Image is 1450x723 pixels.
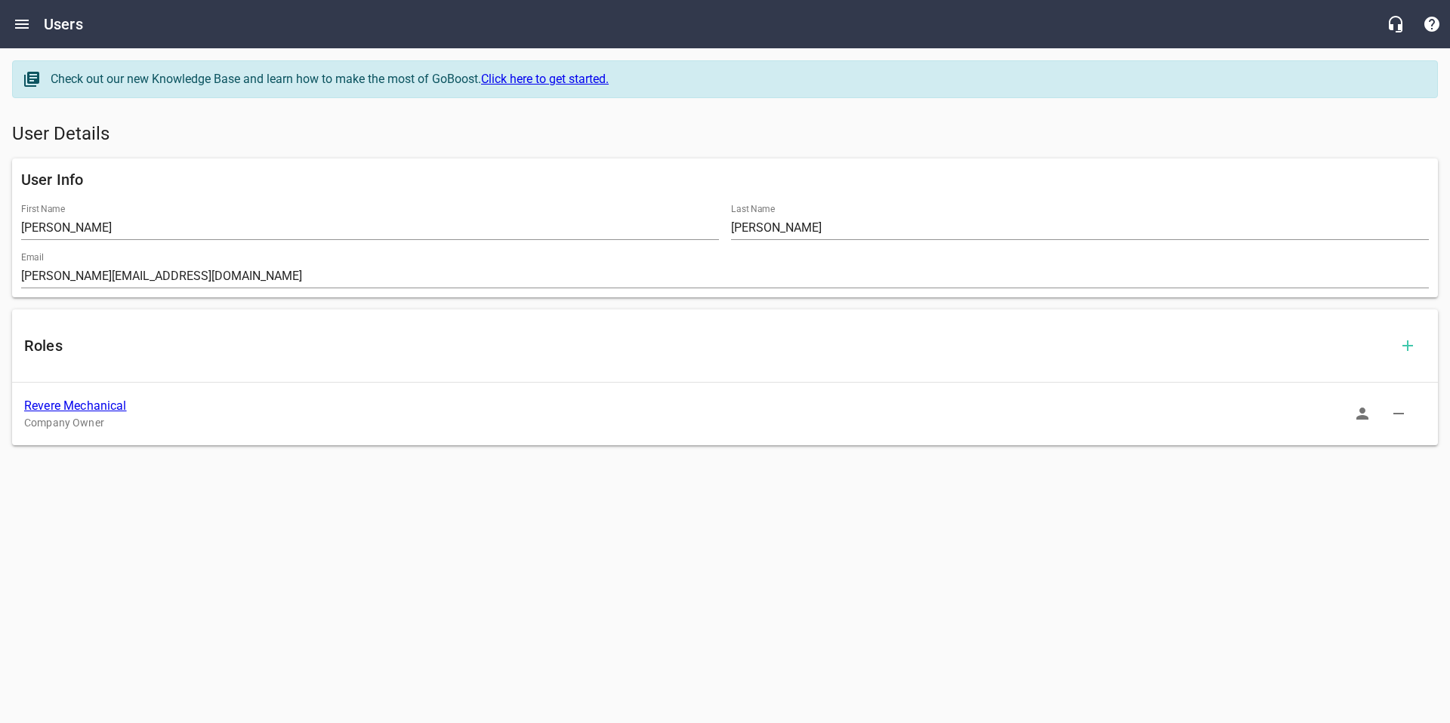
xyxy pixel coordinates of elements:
[21,168,1429,192] h6: User Info
[21,253,44,262] label: Email
[24,398,127,413] a: Revere Mechanical
[1344,395,1381,432] button: Sign In as Role
[1381,395,1417,432] button: Delete Role
[24,415,1402,431] p: Company Owner
[21,205,65,214] label: First Name
[51,70,1422,88] div: Check out our new Knowledge Base and learn how to make the most of GoBoost.
[1377,6,1414,42] button: Live Chat
[731,205,775,214] label: Last Name
[1390,328,1426,364] button: Add Role
[12,122,1438,146] h5: User Details
[24,334,1390,358] h6: Roles
[481,72,609,86] a: Click here to get started.
[4,6,40,42] button: Open drawer
[44,12,83,36] h6: Users
[1414,6,1450,42] button: Support Portal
